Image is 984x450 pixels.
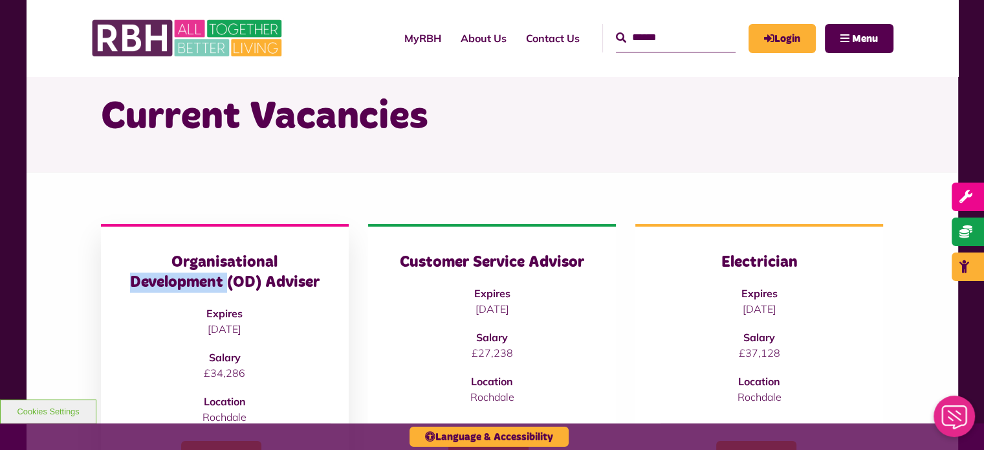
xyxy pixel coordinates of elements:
[516,21,589,56] a: Contact Us
[127,365,323,381] p: £34,286
[661,345,857,361] p: £37,128
[471,375,513,388] strong: Location
[476,331,508,344] strong: Salary
[394,345,590,361] p: £27,238
[127,253,323,293] h3: Organisational Development (OD) Adviser
[394,301,590,317] p: [DATE]
[394,253,590,273] h3: Customer Service Advisor
[127,321,323,337] p: [DATE]
[474,287,510,300] strong: Expires
[410,427,569,447] button: Language & Accessibility
[451,21,516,56] a: About Us
[127,409,323,425] p: Rochdale
[926,392,984,450] iframe: Netcall Web Assistant for live chat
[741,287,778,300] strong: Expires
[661,389,857,405] p: Rochdale
[206,307,243,320] strong: Expires
[394,389,590,405] p: Rochdale
[91,13,285,63] img: RBH
[743,331,775,344] strong: Salary
[749,24,816,53] a: MyRBH
[661,253,857,273] h3: Electrician
[825,24,893,53] button: Navigation
[209,351,241,364] strong: Salary
[616,24,736,52] input: Search
[661,301,857,317] p: [DATE]
[738,375,780,388] strong: Location
[101,92,884,142] h1: Current Vacancies
[395,21,451,56] a: MyRBH
[852,34,878,44] span: Menu
[204,395,246,408] strong: Location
